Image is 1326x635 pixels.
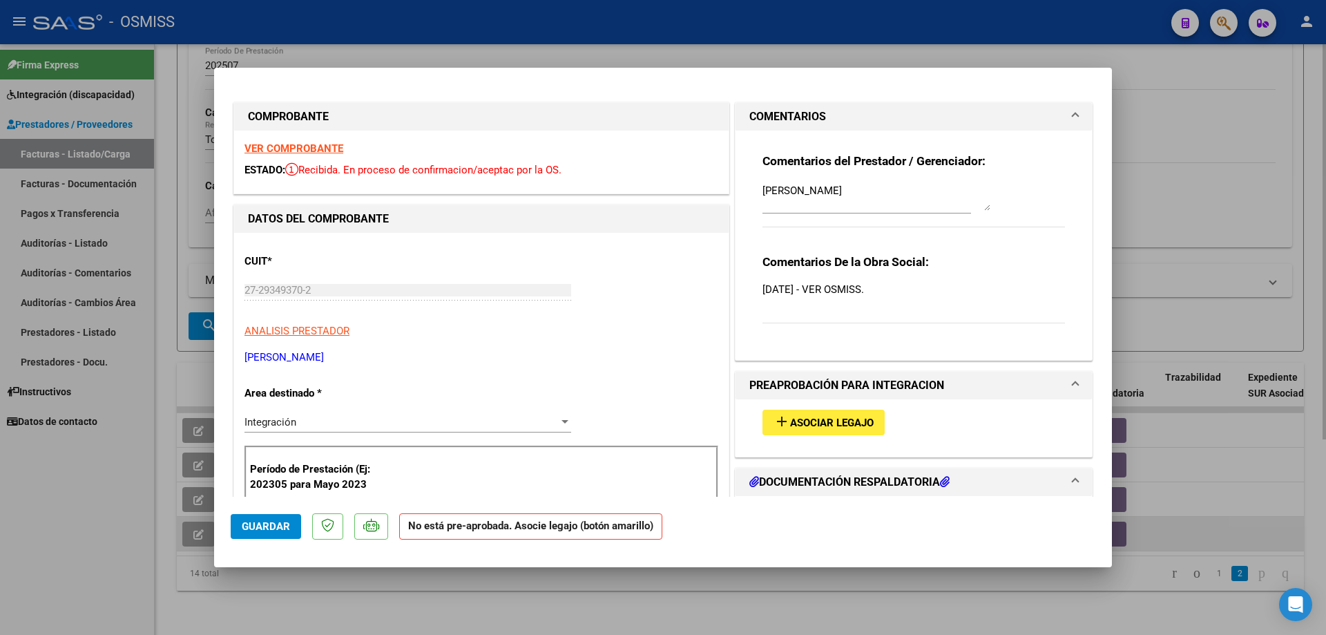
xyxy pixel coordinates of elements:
h1: DOCUMENTACIÓN RESPALDATORIA [749,474,950,491]
span: ANALISIS PRESTADOR [244,325,349,337]
p: CUIT [244,254,387,269]
p: [DATE] - VER OSMISS. [762,282,1065,297]
span: Integración [244,416,296,428]
strong: Comentarios De la Obra Social: [762,255,929,269]
span: Guardar [242,520,290,533]
strong: Comentarios del Prestador / Gerenciador: [762,154,986,168]
h1: COMENTARIOS [749,108,826,125]
span: ESTADO: [244,164,285,176]
span: Asociar Legajo [790,417,874,429]
h1: PREAPROBACIÓN PARA INTEGRACION [749,377,944,394]
mat-icon: add [773,413,790,430]
div: PREAPROBACIÓN PARA INTEGRACION [736,399,1092,457]
mat-expansion-panel-header: DOCUMENTACIÓN RESPALDATORIA [736,468,1092,496]
mat-expansion-panel-header: COMENTARIOS [736,103,1092,131]
p: Período de Prestación (Ej: 202305 para Mayo 2023 [250,462,389,493]
mat-expansion-panel-header: PREAPROBACIÓN PARA INTEGRACION [736,372,1092,399]
strong: No está pre-aprobada. Asocie legajo (botón amarillo) [399,513,662,540]
p: [PERSON_NAME] [244,350,718,366]
a: VER COMPROBANTE [244,142,343,155]
strong: COMPROBANTE [248,110,329,123]
p: Area destinado * [244,386,387,401]
button: Guardar [231,514,301,539]
div: Open Intercom Messenger [1279,588,1312,621]
strong: DATOS DEL COMPROBANTE [248,212,389,225]
span: Recibida. En proceso de confirmacion/aceptac por la OS. [285,164,561,176]
div: COMENTARIOS [736,131,1092,360]
button: Asociar Legajo [762,410,885,435]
